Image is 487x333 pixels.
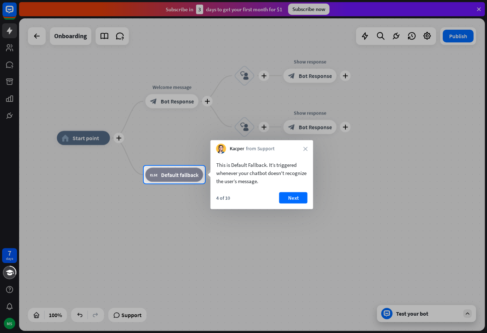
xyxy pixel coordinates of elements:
div: This is Default Fallback. It’s triggered whenever your chatbot doesn't recognize the user’s message. [216,161,308,185]
i: close [303,147,308,151]
span: from Support [246,145,275,152]
div: 4 of 10 [216,195,230,201]
i: block_fallback [150,171,157,178]
span: Default fallback [161,171,199,178]
button: Open LiveChat chat widget [6,3,27,24]
span: Kacper [230,145,244,152]
button: Next [279,192,308,204]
